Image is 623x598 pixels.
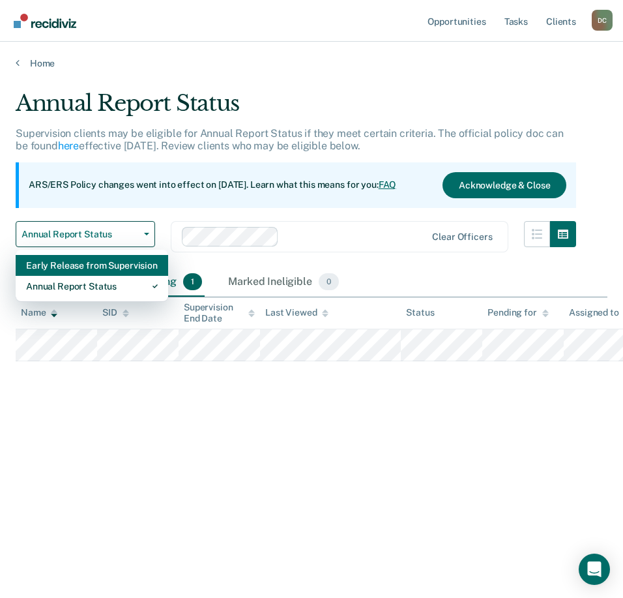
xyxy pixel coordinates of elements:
[16,221,155,247] button: Annual Report Status
[487,307,548,318] div: Pending for
[592,10,613,31] div: D C
[442,172,566,198] button: Acknowledge & Close
[135,268,205,297] div: Pending1
[183,273,202,290] span: 1
[379,179,397,190] a: FAQ
[29,179,396,192] p: ARS/ERS Policy changes went into effect on [DATE]. Learn what this means for you:
[14,14,76,28] img: Recidiviz
[26,255,158,276] div: Early Release from Supervision
[432,232,492,243] div: Clear officers
[225,268,341,297] div: Marked Ineligible0
[16,127,564,152] p: Supervision clients may be eligible for Annual Report Status if they meet certain criteria. The o...
[592,10,613,31] button: Profile dropdown button
[26,276,158,297] div: Annual Report Status
[579,554,610,585] div: Open Intercom Messenger
[265,307,328,318] div: Last Viewed
[319,273,339,290] span: 0
[16,90,576,127] div: Annual Report Status
[184,302,255,324] div: Supervision End Date
[58,140,79,152] a: here
[16,57,607,69] a: Home
[406,307,434,318] div: Status
[102,307,129,318] div: SID
[21,307,57,318] div: Name
[22,229,139,240] span: Annual Report Status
